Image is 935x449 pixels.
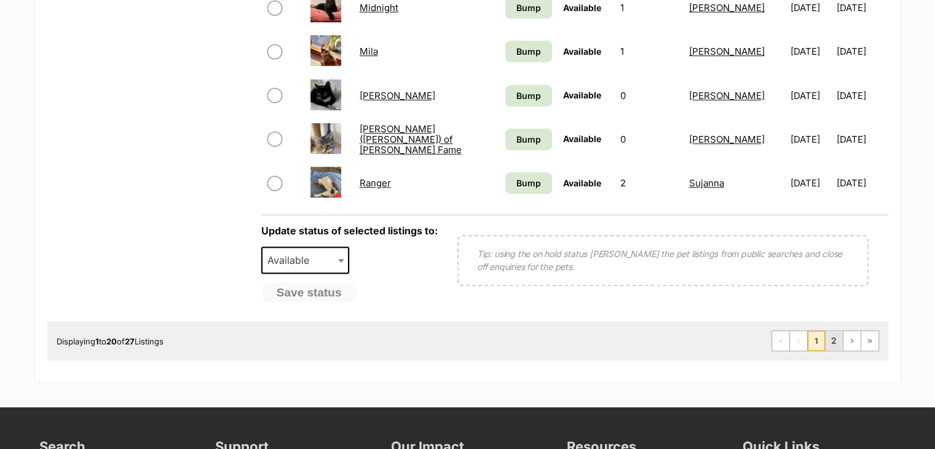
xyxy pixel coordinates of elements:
span: Available [261,247,350,274]
td: 2 [615,162,682,204]
a: [PERSON_NAME] [689,133,765,145]
button: Save status [261,283,357,303]
a: Bump [505,85,552,106]
a: Last page [861,331,878,351]
a: Ranger [360,177,391,189]
span: Bump [516,89,541,102]
span: Displaying to of Listings [57,336,164,346]
td: 1 [615,30,682,73]
span: Previous page [790,331,807,351]
a: Page 2 [826,331,843,351]
a: Midnight [360,2,398,14]
nav: Pagination [771,330,879,351]
span: Available [563,90,601,100]
td: [DATE] [786,30,835,73]
a: [PERSON_NAME] ([PERSON_NAME]) of [PERSON_NAME] Fame [360,123,462,156]
span: First page [772,331,789,351]
td: [DATE] [837,30,886,73]
a: Mila [360,46,378,57]
img: Mila [310,35,341,66]
a: [PERSON_NAME] [360,90,435,101]
span: Available [563,2,601,13]
a: Bump [505,41,552,62]
a: Next page [843,331,861,351]
a: Bump [505,172,552,194]
strong: 27 [125,336,135,346]
span: Bump [516,133,541,146]
a: [PERSON_NAME] [689,2,765,14]
td: [DATE] [837,118,886,161]
a: [PERSON_NAME] [689,46,765,57]
td: [DATE] [837,74,886,117]
a: Bump [505,129,552,150]
span: Available [563,46,601,57]
a: [PERSON_NAME] [689,90,765,101]
td: 0 [615,74,682,117]
td: [DATE] [786,162,835,204]
p: Tip: using the on hold status [PERSON_NAME] the pet listings from public searches and close off e... [477,247,849,273]
td: [DATE] [786,74,835,117]
span: Available [563,178,601,188]
strong: 20 [106,336,117,346]
span: Bump [516,177,541,189]
span: Available [563,133,601,144]
span: Page 1 [808,331,825,351]
label: Update status of selected listings to: [261,224,438,237]
td: [DATE] [837,162,886,204]
strong: 1 [95,336,99,346]
span: Available [262,252,322,269]
span: Bump [516,1,541,14]
span: Bump [516,45,541,58]
a: Sujanna [689,177,724,189]
td: [DATE] [786,118,835,161]
td: 0 [615,118,682,161]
